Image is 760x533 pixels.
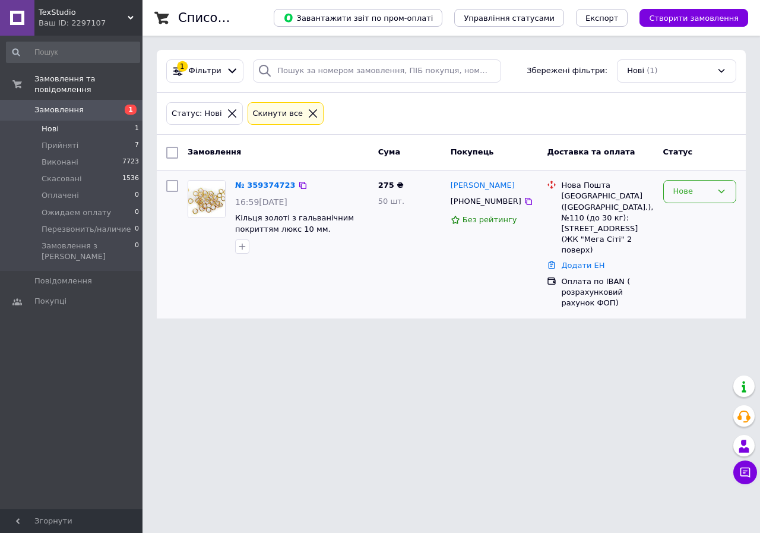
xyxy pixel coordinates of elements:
[235,197,287,207] span: 16:59[DATE]
[188,147,241,156] span: Замовлення
[42,174,82,184] span: Скасовані
[561,276,653,309] div: Оплата по IBAN ( розрахунковий рахунок ФОП)
[547,147,635,156] span: Доставка та оплата
[135,190,139,201] span: 0
[42,190,79,201] span: Оплачені
[378,197,404,206] span: 50 шт.
[464,14,555,23] span: Управління статусами
[42,241,135,262] span: Замовлення з [PERSON_NAME]
[527,65,607,77] span: Збережені фільтри:
[576,9,628,27] button: Експорт
[253,59,501,83] input: Пошук за номером замовлення, ПІБ покупця, номером телефону, Email, номером накладної
[585,14,619,23] span: Експорт
[135,207,139,218] span: 0
[169,108,224,120] div: Статус: Нові
[189,65,221,77] span: Фільтри
[39,18,142,29] div: Ваш ID: 2297107
[34,74,142,95] span: Замовлення та повідомлення
[627,65,644,77] span: Нові
[274,9,442,27] button: Завантажити звіт по пром-оплаті
[135,140,139,151] span: 7
[235,181,296,190] a: № 359374723
[177,61,188,72] div: 1
[34,296,66,307] span: Покупці
[39,7,128,18] span: TexStudio
[561,180,653,191] div: Нова Пошта
[235,213,354,234] a: Кільця золоті з гальванічним покриттям люкс 10 мм.
[673,185,712,198] div: Нове
[188,181,225,217] img: Фото товару
[647,66,657,75] span: (1)
[663,147,693,156] span: Статус
[639,9,748,27] button: Створити замовлення
[251,108,306,120] div: Cкинути все
[463,215,517,224] span: Без рейтингу
[135,124,139,134] span: 1
[34,276,92,286] span: Повідомлення
[42,140,78,151] span: Прийняті
[122,174,139,184] span: 1536
[378,147,400,156] span: Cума
[451,197,521,206] span: [PHONE_NUMBER]
[34,105,84,115] span: Замовлення
[561,191,653,256] div: [GEOGRAPHIC_DATA] ([GEOGRAPHIC_DATA].), №110 (до 30 кг): [STREET_ADDRESS] (ЖК "Мега Сіті" 2 поверх)
[283,12,433,23] span: Завантажити звіт по пром-оплаті
[454,9,564,27] button: Управління статусами
[122,157,139,168] span: 7723
[125,105,137,115] span: 1
[135,224,139,235] span: 0
[628,13,748,22] a: Створити замовлення
[733,461,757,484] button: Чат з покупцем
[42,124,59,134] span: Нові
[451,180,515,191] a: [PERSON_NAME]
[42,157,78,168] span: Виконані
[42,224,131,235] span: Перезвонить/наличие
[135,241,139,262] span: 0
[561,261,604,270] a: Додати ЕН
[451,147,494,156] span: Покупець
[188,180,226,218] a: Фото товару
[178,11,299,25] h1: Список замовлень
[6,42,140,63] input: Пошук
[649,14,739,23] span: Створити замовлення
[42,207,111,218] span: Ожидаем оплату
[378,181,404,190] span: 275 ₴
